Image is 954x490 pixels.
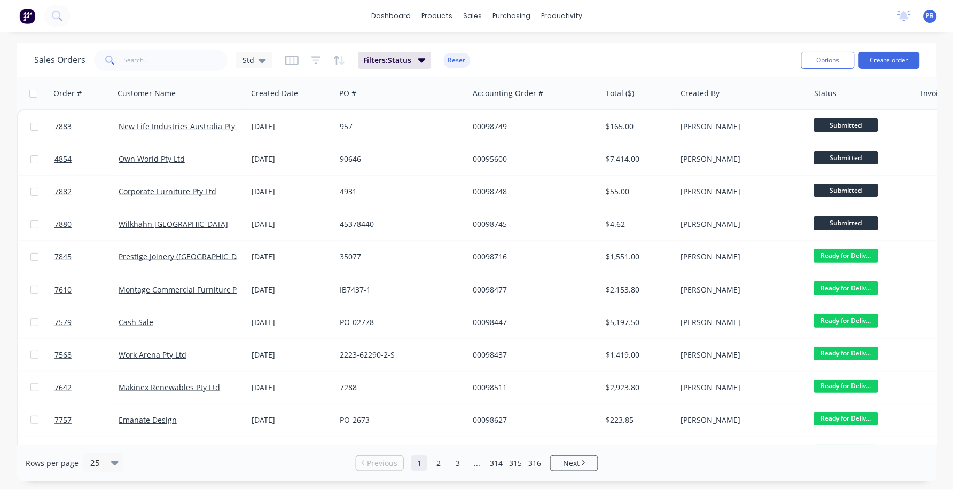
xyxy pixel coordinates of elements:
[119,219,228,229] a: Wilkhahn [GEOGRAPHIC_DATA]
[252,317,331,328] div: [DATE]
[473,317,591,328] div: 00098447
[606,317,669,328] div: $5,197.50
[488,8,536,24] div: purchasing
[252,415,331,425] div: [DATE]
[119,121,248,131] a: New Life Industries Australia Pty Ltd
[54,154,72,164] span: 4854
[606,154,669,164] div: $7,414.00
[681,284,799,295] div: [PERSON_NAME]
[814,216,878,230] span: Submitted
[814,281,878,295] span: Ready for Deliv...
[54,121,72,132] span: 7883
[340,317,458,328] div: PO-02778
[340,219,458,230] div: 45378440
[367,458,398,469] span: Previous
[364,55,412,66] span: Filters: Status
[681,121,799,132] div: [PERSON_NAME]
[681,382,799,393] div: [PERSON_NAME]
[340,350,458,360] div: 2223-62290-2-S
[606,415,669,425] div: $223.85
[119,350,186,360] a: Work Arena Pty Ltd
[34,55,85,65] h1: Sales Orders
[54,274,119,306] a: 7610
[340,121,458,132] div: 957
[54,208,119,240] a: 7880
[124,50,228,71] input: Search...
[119,415,177,425] a: Emanate Design
[681,88,720,99] div: Created By
[681,350,799,360] div: [PERSON_NAME]
[814,184,878,197] span: Submitted
[358,52,431,69] button: Filters:Status
[814,249,878,262] span: Ready for Deliv...
[606,219,669,230] div: $4.62
[473,186,591,197] div: 00098748
[252,350,331,360] div: [DATE]
[54,306,119,338] a: 7579
[606,350,669,360] div: $1,419.00
[926,11,934,21] span: PB
[681,415,799,425] div: [PERSON_NAME]
[444,53,470,68] button: Reset
[551,458,598,469] a: Next page
[814,118,878,132] span: Submitted
[54,317,72,328] span: 7579
[606,88,635,99] div: Total ($)
[417,8,458,24] div: products
[26,458,79,469] span: Rows per page
[252,284,331,295] div: [DATE]
[54,219,72,230] span: 7880
[54,415,72,425] span: 7757
[606,284,669,295] div: $2,153.80
[252,121,331,132] div: [DATE]
[119,284,257,295] a: Montage Commercial Furniture Pty Ltd
[859,52,920,69] button: Create order
[340,251,458,262] div: 35077
[473,382,591,393] div: 00098511
[119,382,220,392] a: Makinex Renewables Pty Ltd
[252,154,331,164] div: [DATE]
[54,176,119,208] a: 7882
[814,347,878,360] span: Ready for Deliv...
[450,455,466,471] a: Page 3
[814,314,878,327] span: Ready for Deliv...
[681,317,799,328] div: [PERSON_NAME]
[340,154,458,164] div: 90646
[54,110,119,143] a: 7883
[119,186,216,196] a: Corporate Furniture Pty Ltd
[469,455,485,471] a: Jump forward
[54,382,72,393] span: 7642
[681,251,799,262] div: [PERSON_NAME]
[473,121,591,132] div: 00098749
[54,350,72,360] span: 7568
[473,251,591,262] div: 00098716
[252,382,331,393] div: [DATE]
[458,8,488,24] div: sales
[243,54,254,66] span: Std
[473,219,591,230] div: 00098745
[681,154,799,164] div: [PERSON_NAME]
[54,372,119,404] a: 7642
[53,88,82,99] div: Order #
[252,251,331,262] div: [DATE]
[54,437,119,469] a: 7527
[801,52,855,69] button: Options
[431,455,447,471] a: Page 2
[411,455,427,471] a: Page 1 is your current page
[340,415,458,425] div: PO-2673
[54,339,119,371] a: 7568
[527,455,543,471] a: Page 316
[814,412,878,425] span: Ready for Deliv...
[119,251,280,262] a: Prestige Joinery ([GEOGRAPHIC_DATA]) Pty Ltd
[473,88,543,99] div: Accounting Order #
[54,143,119,175] a: 4854
[681,186,799,197] div: [PERSON_NAME]
[54,241,119,273] a: 7845
[507,455,523,471] a: Page 315
[814,151,878,164] span: Submitted
[536,8,588,24] div: productivity
[681,219,799,230] div: [PERSON_NAME]
[815,88,837,99] div: Status
[473,415,591,425] div: 00098627
[606,186,669,197] div: $55.00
